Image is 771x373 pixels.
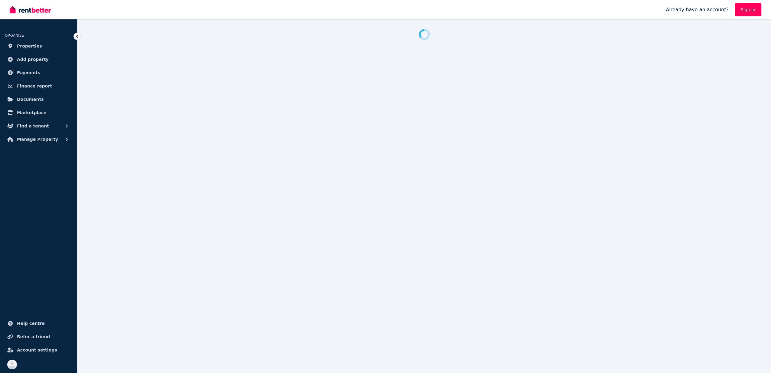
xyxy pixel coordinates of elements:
[5,40,72,52] a: Properties
[17,42,42,50] span: Properties
[5,107,72,119] a: Marketplace
[17,56,49,63] span: Add property
[735,3,761,16] a: Sign In
[5,331,72,343] a: Refer a friend
[17,82,52,90] span: Finance report
[5,80,72,92] a: Finance report
[17,333,50,340] span: Refer a friend
[17,109,46,116] span: Marketplace
[5,317,72,329] a: Help centre
[5,133,72,145] button: Manage Property
[17,320,45,327] span: Help centre
[5,120,72,132] button: Find a tenant
[5,33,24,38] span: ORGANISE
[666,6,729,13] span: Already have an account?
[5,53,72,65] a: Add property
[5,344,72,356] a: Account settings
[17,69,40,76] span: Payments
[10,5,51,14] img: RentBetter
[17,346,57,354] span: Account settings
[5,93,72,105] a: Documents
[5,67,72,79] a: Payments
[17,96,44,103] span: Documents
[17,136,58,143] span: Manage Property
[17,122,49,130] span: Find a tenant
